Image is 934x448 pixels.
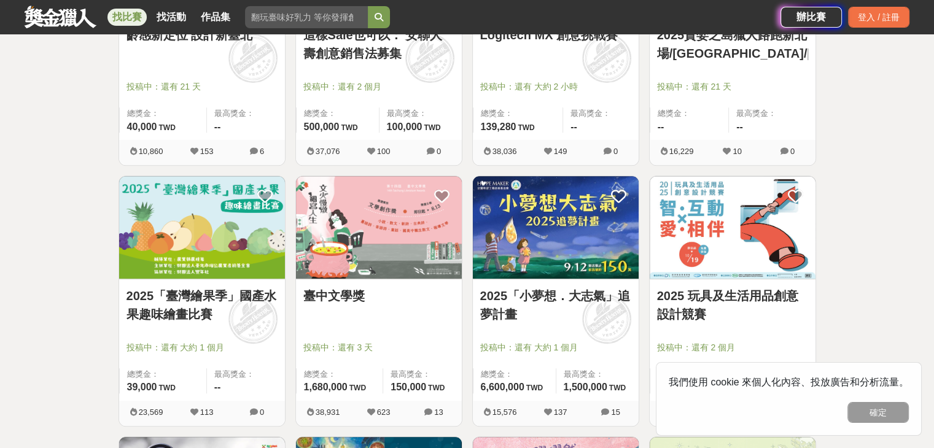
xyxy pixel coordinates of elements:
span: 23,569 [139,407,163,417]
span: 投稿中：還有 21 天 [657,80,808,93]
span: TWD [526,384,543,392]
button: 確定 [847,402,909,423]
span: 總獎金： [304,368,376,380]
a: 齡感新定位 設計新臺北 [126,26,278,44]
span: 137 [554,407,567,417]
a: 2025貪婪之島獵人路跑新北場/[GEOGRAPHIC_DATA]/[GEOGRAPHIC_DATA] [657,26,808,63]
span: 最高獎金： [570,107,631,120]
span: 38,036 [492,147,517,156]
span: TWD [349,384,366,392]
span: 13 [434,407,443,417]
span: 37,076 [316,147,340,156]
span: 最高獎金： [214,368,278,380]
input: 翻玩臺味好乳力 等你發揮創意！ [245,6,368,28]
a: 找活動 [152,9,191,26]
a: 作品集 [196,9,235,26]
span: 最高獎金： [564,368,631,380]
span: 1,680,000 [304,382,348,392]
img: Cover Image [119,176,285,279]
span: 38,931 [316,407,340,417]
a: Logitech MX 創意挑戰賽 [480,26,631,44]
span: 39,000 [127,382,157,392]
img: Cover Image [296,176,462,279]
span: 投稿中：還有 大約 1 個月 [126,341,278,354]
span: 最高獎金： [736,107,808,120]
span: 最高獎金： [391,368,454,380]
span: 最高獎金： [387,107,454,120]
span: TWD [609,384,626,392]
span: 6,600,000 [481,382,524,392]
span: -- [658,122,664,132]
a: 2025 玩具及生活用品創意設計競賽 [657,287,808,323]
span: TWD [158,384,175,392]
span: 623 [377,407,391,417]
span: TWD [341,123,357,132]
a: 2025「小夢想．大志氣」追夢計畫 [480,287,631,323]
span: 投稿中：還有 2 個月 [657,341,808,354]
span: TWD [428,384,445,392]
span: 1,500,000 [564,382,607,392]
div: 登入 / 註冊 [848,7,909,28]
span: 投稿中：還有 2 個月 [303,80,454,93]
span: 總獎金： [481,107,556,120]
span: TWD [518,123,534,132]
a: 這樣Sale也可以： 安聯人壽創意銷售法募集 [303,26,454,63]
span: 0 [613,147,618,156]
span: 100 [377,147,391,156]
span: -- [736,122,743,132]
span: 我們使用 cookie 來個人化內容、投放廣告和分析流量。 [669,377,909,387]
span: 16,229 [669,147,694,156]
span: 10 [733,147,741,156]
span: TWD [158,123,175,132]
span: -- [570,122,577,132]
span: 總獎金： [304,107,372,120]
span: 總獎金： [127,107,199,120]
span: 15,576 [492,407,517,417]
span: 0 [260,407,264,417]
span: 投稿中：還有 大約 1 個月 [480,341,631,354]
span: 113 [200,407,214,417]
span: 150,000 [391,382,426,392]
span: 投稿中：還有 21 天 [126,80,278,93]
a: 辦比賽 [780,7,842,28]
span: -- [214,122,221,132]
span: 15 [611,407,620,417]
span: 總獎金： [127,368,199,380]
span: 153 [200,147,214,156]
img: Cover Image [650,176,815,279]
span: 總獎金： [658,107,722,120]
span: 139,280 [481,122,516,132]
a: 臺中文學獎 [303,287,454,305]
span: 40,000 [127,122,157,132]
span: 500,000 [304,122,340,132]
span: 總獎金： [481,368,548,380]
span: 最高獎金： [214,107,278,120]
img: Cover Image [473,176,639,279]
span: 10,860 [139,147,163,156]
span: 投稿中：還有 3 天 [303,341,454,354]
a: 2025「臺灣繪果季」國產水果趣味繪畫比賽 [126,287,278,323]
span: TWD [424,123,440,132]
a: 找比賽 [107,9,147,26]
span: -- [214,382,221,392]
span: 6 [260,147,264,156]
span: 0 [437,147,441,156]
span: 100,000 [387,122,422,132]
span: 149 [554,147,567,156]
span: 0 [790,147,795,156]
span: 投稿中：還有 大約 2 小時 [480,80,631,93]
